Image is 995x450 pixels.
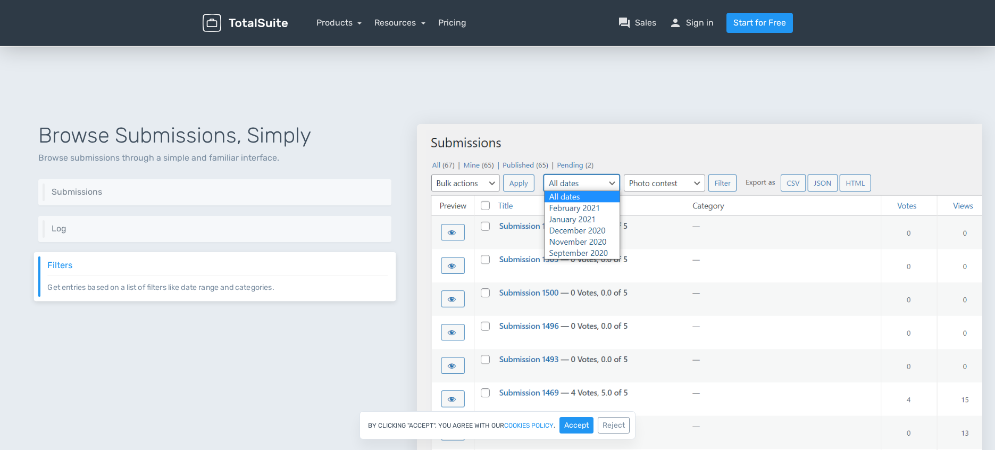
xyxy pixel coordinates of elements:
[504,422,554,429] a: cookies policy
[38,152,391,164] p: Browse submissions through a simple and familiar interface.
[359,411,636,439] div: By clicking "Accept", you agree with our .
[598,417,630,434] button: Reject
[52,224,383,234] h6: Log
[47,260,387,270] h6: Filters
[618,16,631,29] span: question_answer
[559,417,593,434] button: Accept
[47,275,387,293] p: Get entries based on a list of filters like date range and categories.
[669,16,682,29] span: person
[669,16,714,29] a: personSign in
[438,16,466,29] a: Pricing
[38,124,391,147] h1: Browse Submissions, Simply
[618,16,656,29] a: question_answerSales
[726,13,793,33] a: Start for Free
[52,187,383,197] h6: Submissions
[374,18,425,28] a: Resources
[316,18,362,28] a: Products
[203,14,288,32] img: TotalSuite for WordPress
